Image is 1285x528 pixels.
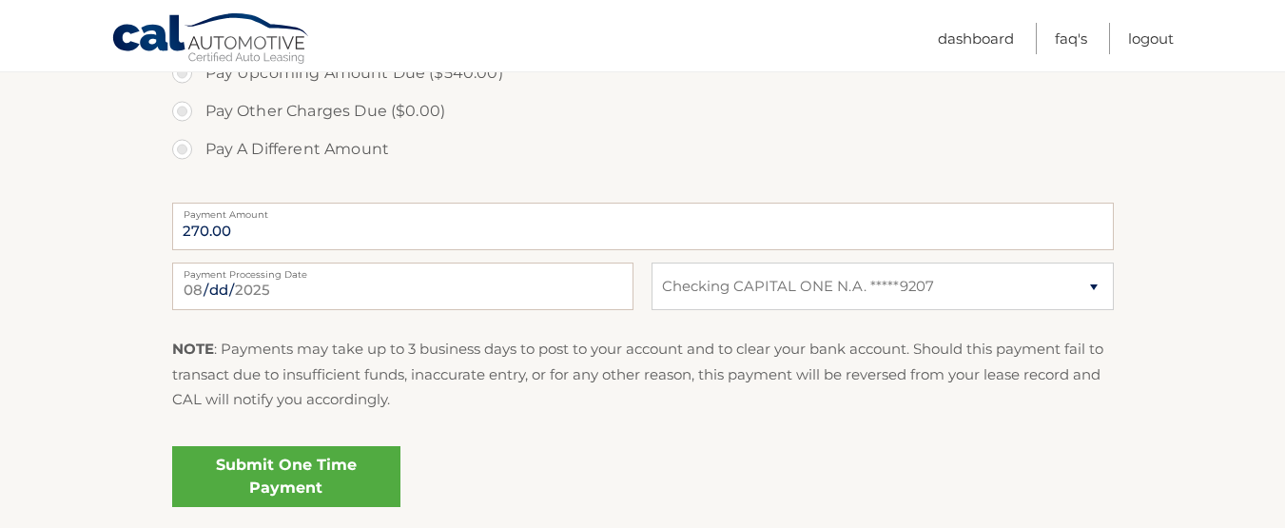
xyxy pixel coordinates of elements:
p: : Payments may take up to 3 business days to post to your account and to clear your bank account.... [172,337,1114,412]
input: Payment Date [172,263,633,310]
a: Submit One Time Payment [172,446,400,507]
input: Payment Amount [172,203,1114,250]
a: Logout [1128,23,1174,54]
strong: NOTE [172,340,214,358]
a: Cal Automotive [111,12,311,68]
label: Pay Upcoming Amount Due ($540.00) [172,54,1114,92]
label: Payment Amount [172,203,1114,218]
label: Pay Other Charges Due ($0.00) [172,92,1114,130]
label: Payment Processing Date [172,263,633,278]
label: Pay A Different Amount [172,130,1114,168]
a: Dashboard [938,23,1014,54]
a: FAQ's [1055,23,1087,54]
